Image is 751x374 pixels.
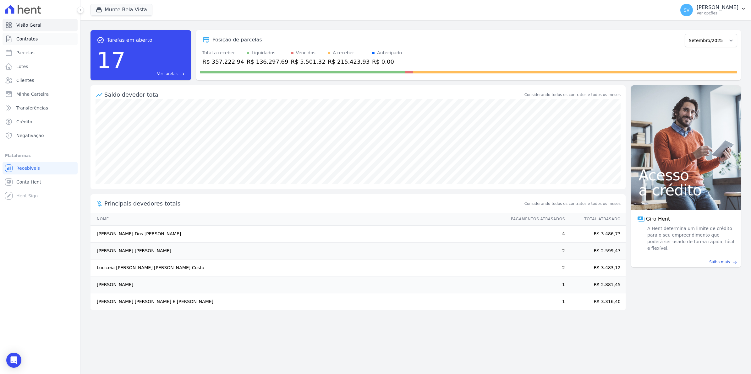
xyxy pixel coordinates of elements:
[684,8,689,12] span: SV
[524,201,621,206] span: Considerando todos os contratos e todos os meses
[16,132,44,139] span: Negativação
[3,129,78,142] a: Negativação
[565,259,626,276] td: R$ 3.483,12
[565,213,626,226] th: Total Atrasado
[16,77,34,83] span: Clientes
[90,226,505,243] td: [PERSON_NAME] Dos [PERSON_NAME]
[3,115,78,128] a: Crédito
[505,276,565,293] td: 1
[212,36,262,44] div: Posição de parcelas
[524,92,621,98] div: Considerando todos os contratos e todos os meses
[247,57,288,66] div: R$ 136.297,69
[90,213,505,226] th: Nome
[16,63,28,70] span: Lotes
[5,152,75,159] div: Plataformas
[639,183,733,198] span: a crédito
[565,276,626,293] td: R$ 2.881,45
[709,259,730,265] span: Saiba mais
[697,11,738,16] p: Ver opções
[639,168,733,183] span: Acesso
[3,88,78,100] a: Minha Carteira
[104,90,523,99] div: Saldo devedor total
[3,74,78,87] a: Clientes
[16,119,32,125] span: Crédito
[377,50,402,56] div: Antecipado
[333,50,354,56] div: A receber
[16,22,41,28] span: Visão Geral
[252,50,276,56] div: Liquidados
[16,91,49,97] span: Minha Carteira
[635,259,737,265] a: Saiba mais east
[16,36,38,42] span: Contratos
[646,225,735,252] span: A Hent determina um limite de crédito para o seu empreendimento que poderá ser usado de forma ráp...
[97,36,104,44] span: task_alt
[16,165,40,171] span: Recebíveis
[646,215,670,223] span: Giro Hent
[565,226,626,243] td: R$ 3.486,73
[372,57,402,66] div: R$ 0,00
[565,243,626,259] td: R$ 2.599,47
[3,176,78,188] a: Conta Hent
[202,50,244,56] div: Total a receber
[90,293,505,310] td: [PERSON_NAME] [PERSON_NAME] E [PERSON_NAME]
[732,260,737,264] span: east
[3,19,78,31] a: Visão Geral
[3,102,78,114] a: Transferências
[296,50,315,56] div: Vencidos
[565,293,626,310] td: R$ 3.316,40
[505,243,565,259] td: 2
[6,353,21,368] div: Open Intercom Messenger
[90,4,152,16] button: Munte Bela Vista
[505,259,565,276] td: 2
[505,293,565,310] td: 1
[104,199,523,208] span: Principais devedores totais
[505,213,565,226] th: Pagamentos Atrasados
[328,57,370,66] div: R$ 215.423,93
[697,4,738,11] p: [PERSON_NAME]
[90,243,505,259] td: [PERSON_NAME] [PERSON_NAME]
[157,71,178,77] span: Ver tarefas
[3,46,78,59] a: Parcelas
[180,72,185,76] span: east
[3,60,78,73] a: Lotes
[107,36,152,44] span: Tarefas em aberto
[90,259,505,276] td: Luciceia [PERSON_NAME] [PERSON_NAME] Costa
[291,57,326,66] div: R$ 5.501,32
[128,71,185,77] a: Ver tarefas east
[16,179,41,185] span: Conta Hent
[675,1,751,19] button: SV [PERSON_NAME] Ver opções
[3,162,78,174] a: Recebíveis
[202,57,244,66] div: R$ 357.222,94
[3,33,78,45] a: Contratos
[16,105,48,111] span: Transferências
[505,226,565,243] td: 4
[16,50,35,56] span: Parcelas
[90,276,505,293] td: [PERSON_NAME]
[97,44,126,77] div: 17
